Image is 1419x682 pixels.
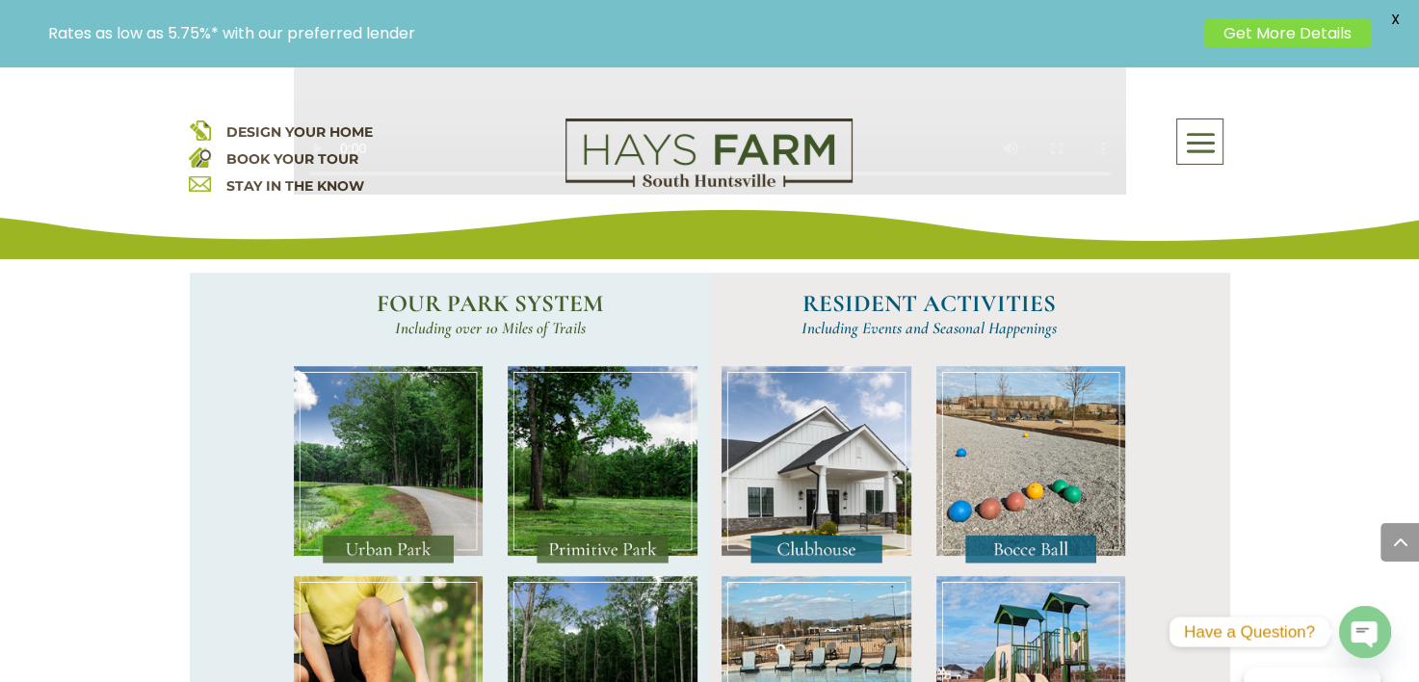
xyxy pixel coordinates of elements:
a: STAY IN THE KNOW [225,177,363,195]
img: Amenities_BocceBall [936,366,1126,564]
a: hays farm homes huntsville development [565,174,853,192]
img: Amenities_Clubhouse [722,366,911,564]
h2: RESIDENT ACTIVITIES [732,292,1125,326]
span: Including over 10 Miles of Trails [395,318,586,338]
img: Amenities_PrimitivePark [508,366,697,564]
img: Logo [565,118,853,188]
h2: FOUR PARK SYSTEM [294,292,687,326]
a: BOOK YOUR TOUR [225,150,357,168]
span: X [1380,5,1409,34]
img: design your home [189,118,211,141]
a: Get More Details [1204,19,1371,47]
a: DESIGN YOUR HOME [225,123,372,141]
p: Rates as low as 5.75%* with our preferred lender [48,24,1195,42]
img: book your home tour [189,145,211,168]
h4: Including Events and Seasonal Happenings [732,326,1125,340]
img: Amenities_UrbanPark [294,366,484,564]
